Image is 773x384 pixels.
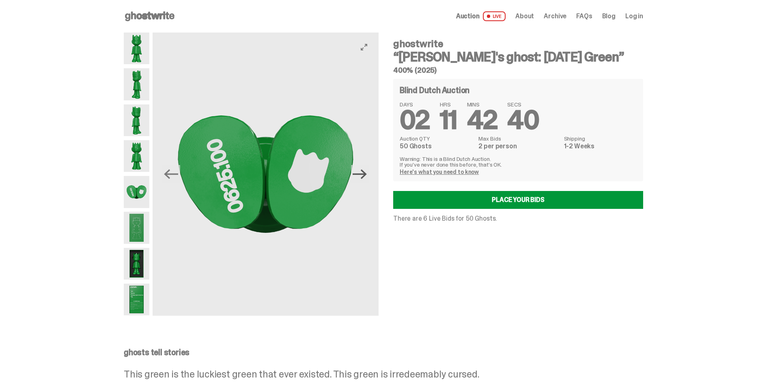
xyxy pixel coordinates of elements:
p: This green is the luckiest green that ever existed. This green is irredeemably cursed. [124,369,643,379]
img: Schrodinger_Green_Hero_7.png [124,176,149,208]
a: FAQs [576,13,592,20]
span: 42 [467,103,498,137]
p: ghosts tell stories [124,348,643,356]
button: Next [351,165,369,183]
button: Previous [162,165,180,183]
img: Schrodinger_Green_Hero_1.png [124,33,149,64]
dd: 2 per person [478,143,559,150]
h3: “[PERSON_NAME]'s ghost: [DATE] Green” [393,50,643,63]
img: Schrodinger_Green_Hero_3.png [124,104,149,136]
img: Schrodinger_Green_Hero_9.png [124,212,149,243]
a: Place your Bids [393,191,643,209]
img: Schrodinger_Green_Hero_2.png [124,68,149,100]
span: MINS [467,102,498,107]
a: Log in [625,13,643,20]
span: Auction [456,13,480,20]
img: Schrodinger_Green_Hero_13.png [124,248,149,280]
dt: Max Bids [478,136,559,141]
dt: Shipping [564,136,637,141]
dd: 50 Ghosts [400,143,474,150]
span: 40 [507,103,539,137]
span: SECS [507,102,539,107]
dd: 1-2 Weeks [564,143,637,150]
span: 11 [440,103,457,137]
dt: Auction QTY [400,136,474,141]
span: DAYS [400,102,430,107]
span: LIVE [483,11,506,21]
a: Here's what you need to know [400,168,479,176]
h5: 400% (2025) [393,67,643,74]
span: HRS [440,102,457,107]
a: Archive [544,13,566,20]
button: View full-screen [359,42,369,52]
h4: ghostwrite [393,39,643,49]
span: 02 [400,103,430,137]
h4: Blind Dutch Auction [400,86,469,94]
img: Schrodinger_Green_Hero_12.png [124,284,149,315]
a: About [515,13,534,20]
a: Auction LIVE [456,11,506,21]
p: Warning: This is a Blind Dutch Auction. If you’ve never done this before, that’s OK. [400,156,637,167]
p: There are 6 Live Bids for 50 Ghosts. [393,215,643,222]
a: Blog [602,13,616,20]
img: Schrodinger_Green_Hero_7.png [153,33,379,316]
img: Schrodinger_Green_Hero_6.png [124,140,149,172]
